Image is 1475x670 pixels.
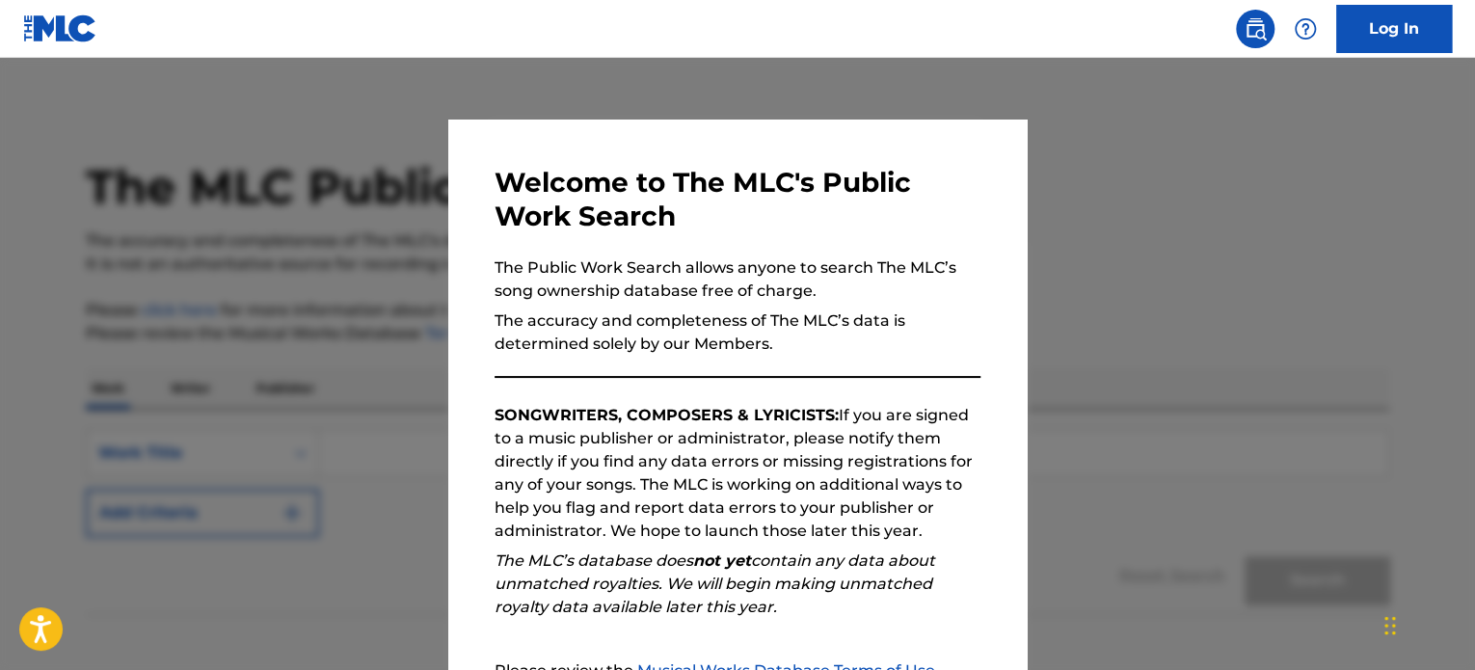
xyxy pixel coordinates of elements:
img: MLC Logo [23,14,97,42]
p: The Public Work Search allows anyone to search The MLC’s song ownership database free of charge. [495,256,980,303]
strong: SONGWRITERS, COMPOSERS & LYRICISTS: [495,406,839,424]
h3: Welcome to The MLC's Public Work Search [495,166,980,233]
img: search [1244,17,1267,40]
em: The MLC’s database does contain any data about unmatched royalties. We will begin making unmatche... [495,551,935,616]
div: Help [1286,10,1325,48]
strong: not yet [693,551,751,570]
p: If you are signed to a music publisher or administrator, please notify them directly if you find ... [495,404,980,543]
iframe: Chat Widget [1379,577,1475,670]
img: help [1294,17,1317,40]
p: The accuracy and completeness of The MLC’s data is determined solely by our Members. [495,309,980,356]
div: Drag [1384,597,1396,655]
a: Public Search [1236,10,1274,48]
a: Log In [1336,5,1452,53]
